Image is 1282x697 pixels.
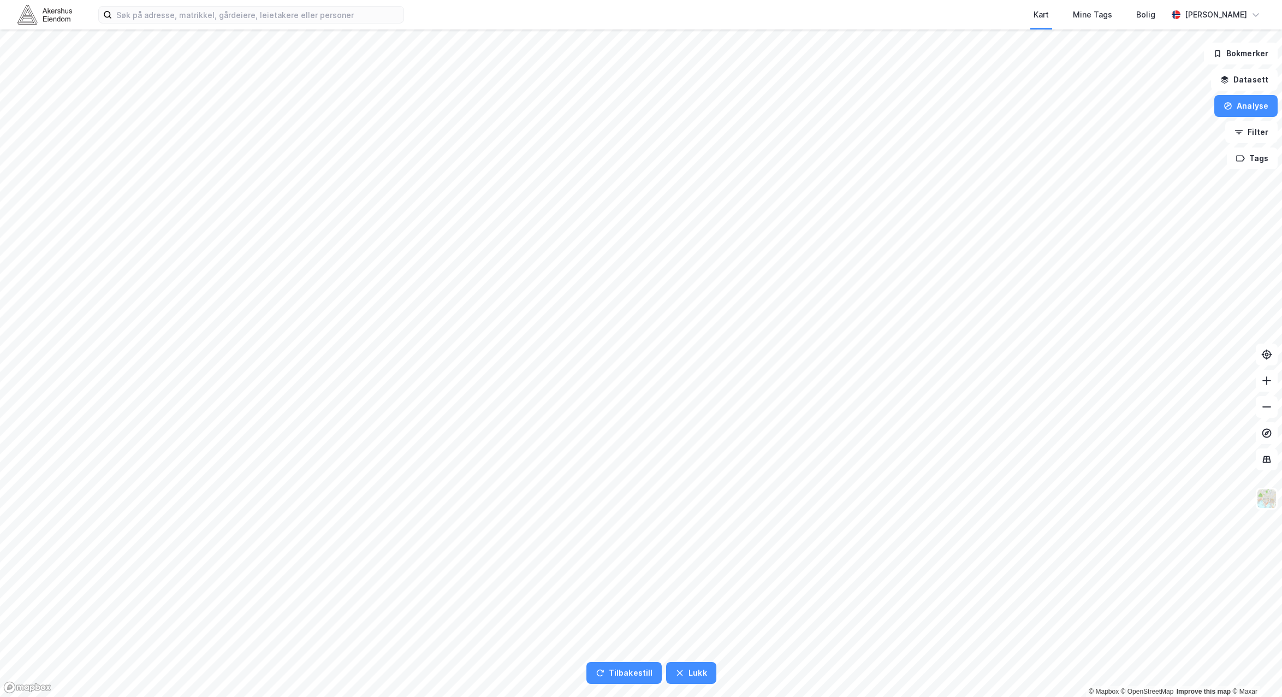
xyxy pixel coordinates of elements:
button: Tags [1227,147,1278,169]
input: Søk på adresse, matrikkel, gårdeiere, leietakere eller personer [112,7,403,23]
img: Z [1256,488,1277,509]
div: Kart [1034,8,1049,21]
button: Datasett [1211,69,1278,91]
button: Lukk [666,662,716,684]
button: Filter [1225,121,1278,143]
div: [PERSON_NAME] [1185,8,1247,21]
iframe: Chat Widget [1227,645,1282,697]
a: OpenStreetMap [1121,688,1174,695]
button: Bokmerker [1204,43,1278,64]
img: akershus-eiendom-logo.9091f326c980b4bce74ccdd9f866810c.svg [17,5,72,24]
a: Improve this map [1177,688,1231,695]
button: Tilbakestill [586,662,662,684]
div: Kontrollprogram for chat [1227,645,1282,697]
a: Mapbox [1089,688,1119,695]
a: Mapbox homepage [3,681,51,694]
button: Analyse [1214,95,1278,117]
div: Mine Tags [1073,8,1112,21]
div: Bolig [1136,8,1155,21]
